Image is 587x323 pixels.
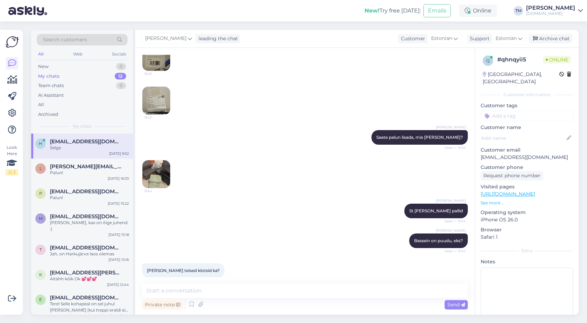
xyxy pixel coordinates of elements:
input: Add a tag [481,111,573,121]
div: My chats [38,73,60,80]
p: Customer email [481,146,573,154]
img: Attachment [142,160,170,188]
div: All [37,50,45,59]
div: Customer information [481,92,573,98]
span: [PERSON_NAME] [145,35,186,42]
span: Send [447,301,465,308]
span: Saate palun lisada, mis [PERSON_NAME]? [376,135,463,140]
div: Tere! Selle kohapeal on sel juhul [PERSON_NAME] (kui treppi eraldi ei vali), avaus on ikka tornis. [50,301,129,313]
div: [DATE] 8:01 [109,313,129,318]
span: 9:43 [144,71,170,76]
div: Support [467,35,490,42]
div: [DATE] 15:16 [108,257,129,262]
span: K [39,272,42,277]
span: pillenevski@gmail.com [50,188,122,195]
a: [PERSON_NAME][DOMAIN_NAME] [526,5,583,16]
div: leading the chat [196,35,238,42]
div: All [38,101,44,108]
div: # qhnqyii5 [497,56,543,64]
span: Kersti.sonberg@gmail.com [50,270,122,276]
div: [PERSON_NAME] [526,5,575,11]
div: Palun! [50,195,129,201]
span: [PERSON_NAME] [436,228,466,233]
div: TM [514,6,523,16]
p: Safari 1 [481,233,573,241]
div: Jah, on Harkujärve laos olemas [50,251,129,257]
button: Emails [423,4,451,17]
div: Palun! [50,170,129,176]
span: maikel.jatsa@gmail.com [50,213,122,220]
div: 2 / 3 [6,169,18,176]
div: Customer [398,35,425,42]
span: 9:44 [144,188,170,194]
span: Estonian [431,35,452,42]
img: Askly Logo [6,35,19,49]
p: Customer name [481,124,573,131]
span: m [39,216,43,221]
div: [DATE] 15:22 [108,201,129,206]
span: [PERSON_NAME] teised klotsid ka? [147,268,220,273]
div: [DATE] 16:33 [108,176,129,181]
div: AI Assistant [38,92,64,99]
span: helerynah@gmail.com [50,138,122,145]
b: New! [365,7,379,14]
span: Seen ✓ 9:44 [440,145,466,150]
span: Seen ✓ 9:44 [440,219,466,224]
span: q [486,58,490,63]
img: Attachment [142,43,170,71]
span: Laura.jarve13@gmail.com [50,163,122,170]
p: [EMAIL_ADDRESS][DOMAIN_NAME] [481,154,573,161]
div: 12 [115,73,126,80]
span: My chats [73,123,91,129]
span: Search customers [43,36,87,43]
span: St [PERSON_NAME] pallid [409,208,463,213]
div: Try free [DATE]: [365,7,421,15]
span: e [39,297,42,302]
p: Customer tags [481,102,573,109]
div: [DATE] 9:52 [109,151,129,156]
p: iPhone OS 26.0 [481,216,573,223]
div: Web [72,50,84,59]
div: Archived [38,111,58,118]
div: New [38,63,49,70]
div: Selge [50,145,129,151]
div: [DATE] 12:44 [107,282,129,287]
input: Add name [481,134,565,142]
div: Look Here [6,144,18,176]
p: Visited pages [481,183,573,190]
div: 0 [116,63,126,70]
span: tarmosaaremae@hotmail.com [50,245,122,251]
span: Online [543,56,571,63]
span: h [39,141,42,146]
p: Browser [481,226,573,233]
div: Team chats [38,82,64,89]
span: t [40,247,42,252]
div: Archive chat [529,34,572,43]
div: [PERSON_NAME], kas on õige juhend :) [50,220,129,232]
span: L [40,166,42,171]
span: [PERSON_NAME] [436,198,466,203]
p: Notes [481,258,573,265]
div: Extra [481,248,573,254]
span: elika.kaibijainen@gmail.com [50,295,122,301]
p: Customer phone [481,164,573,171]
div: Socials [111,50,128,59]
div: [GEOGRAPHIC_DATA], [GEOGRAPHIC_DATA] [483,71,559,85]
div: Online [459,5,497,17]
span: 9:43 [144,115,170,120]
span: Estonian [496,35,517,42]
p: Operating system [481,209,573,216]
div: [DATE] 15:18 [108,232,129,237]
div: [DOMAIN_NAME] [526,11,575,16]
img: Attachment [142,87,170,114]
a: [URL][DOMAIN_NAME] [481,191,535,197]
div: Request phone number [481,171,543,180]
div: Private note [142,300,183,309]
span: [PERSON_NAME] [436,125,466,130]
p: See more ... [481,200,573,206]
div: 0 [116,82,126,89]
span: p [39,191,42,196]
div: Aitähh kõik Ok 💕💕💕 [50,276,129,282]
span: Seen ✓ 9:44 [440,248,466,254]
span: Bassein on puudu, eks? [414,238,463,243]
